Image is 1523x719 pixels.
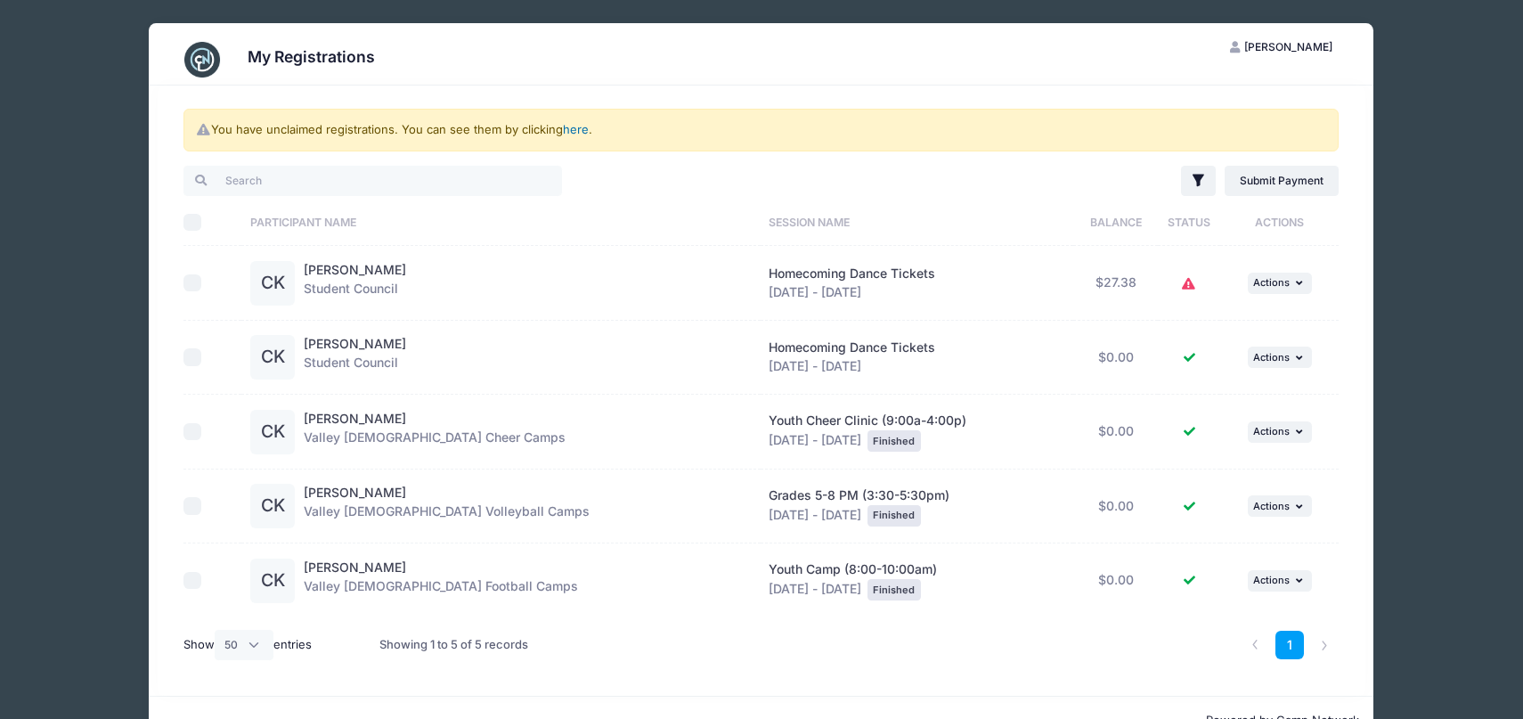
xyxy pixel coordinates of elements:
[761,199,1073,246] th: Session Name: activate to sort column ascending
[769,266,935,281] span: Homecoming Dance Tickets
[1248,495,1312,517] button: Actions
[1253,500,1290,512] span: Actions
[1158,199,1220,246] th: Status: activate to sort column ascending
[1275,631,1305,660] a: 1
[1073,199,1158,246] th: Balance: activate to sort column ascending
[250,410,295,454] div: CK
[1248,347,1312,368] button: Actions
[1248,570,1312,592] button: Actions
[1220,199,1339,246] th: Actions: activate to sort column ascending
[1253,425,1290,437] span: Actions
[769,560,1064,601] div: [DATE] - [DATE]
[241,199,760,246] th: Participant Name: activate to sort column ascending
[183,109,1339,151] div: You have unclaimed registrations. You can see them by clicking .
[250,276,295,291] a: CK
[769,339,1064,376] div: [DATE] - [DATE]
[304,411,406,426] a: [PERSON_NAME]
[769,486,1064,527] div: [DATE] - [DATE]
[250,350,295,365] a: CK
[1244,40,1332,53] span: [PERSON_NAME]
[304,261,406,306] div: Student Council
[1073,470,1158,544] td: $0.00
[304,485,406,500] a: [PERSON_NAME]
[1248,273,1312,294] button: Actions
[1073,543,1158,617] td: $0.00
[563,122,589,136] a: here
[769,339,935,355] span: Homecoming Dance Tickets
[304,559,578,603] div: Valley [DEMOGRAPHIC_DATA] Football Camps
[1225,166,1340,196] a: Submit Payment
[304,262,406,277] a: [PERSON_NAME]
[867,430,921,452] div: Finished
[183,199,241,246] th: Select All
[1253,276,1290,289] span: Actions
[867,505,921,527] div: Finished
[250,559,295,603] div: CK
[769,413,966,428] span: Youth Cheer Clinic (9:00a-4:00p)
[1073,246,1158,321] td: $27.38
[250,499,295,514] a: CK
[1073,395,1158,470] td: $0.00
[250,574,295,589] a: CK
[769,412,1064,452] div: [DATE] - [DATE]
[250,261,295,306] div: CK
[769,265,1064,302] div: [DATE] - [DATE]
[1253,574,1290,586] span: Actions
[215,630,273,660] select: Showentries
[1214,32,1348,62] button: [PERSON_NAME]
[867,579,921,601] div: Finished
[769,561,937,576] span: Youth Camp (8:00-10:00am)
[304,336,406,351] a: [PERSON_NAME]
[183,630,312,660] label: Show entries
[183,166,562,196] input: Search
[304,410,566,454] div: Valley [DEMOGRAPHIC_DATA] Cheer Camps
[1253,351,1290,364] span: Actions
[379,625,528,666] div: Showing 1 to 5 of 5 records
[304,335,406,380] div: Student Council
[250,335,295,380] div: CK
[1248,421,1312,443] button: Actions
[250,425,295,440] a: CK
[304,560,406,575] a: [PERSON_NAME]
[1073,321,1158,396] td: $0.00
[304,484,590,528] div: Valley [DEMOGRAPHIC_DATA] Volleyball Camps
[769,487,949,502] span: Grades 5-8 PM (3:30-5:30pm)
[250,484,295,528] div: CK
[248,47,375,66] h3: My Registrations
[184,42,220,78] img: CampNetwork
